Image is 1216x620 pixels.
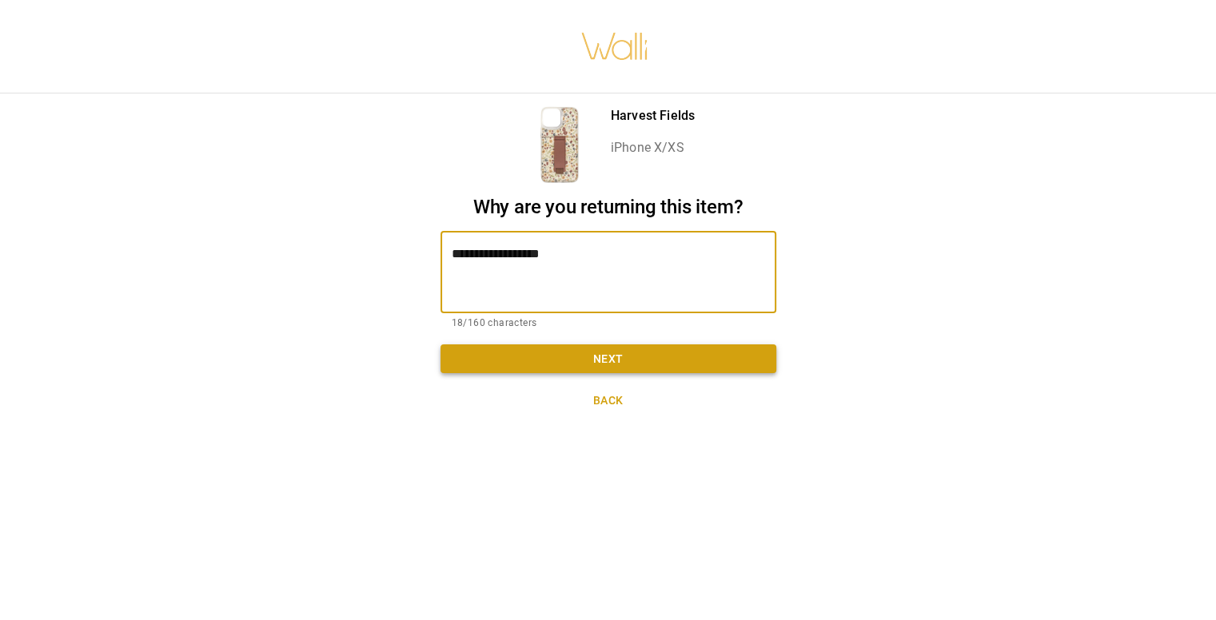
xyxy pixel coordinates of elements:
[452,316,765,332] p: 18/160 characters
[580,12,649,81] img: walli-inc.myshopify.com
[611,138,695,157] p: iPhone X/XS
[441,386,776,415] button: Back
[441,344,776,374] button: Next
[611,106,695,125] p: Harvest Fields
[441,196,776,219] h2: Why are you returning this item?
